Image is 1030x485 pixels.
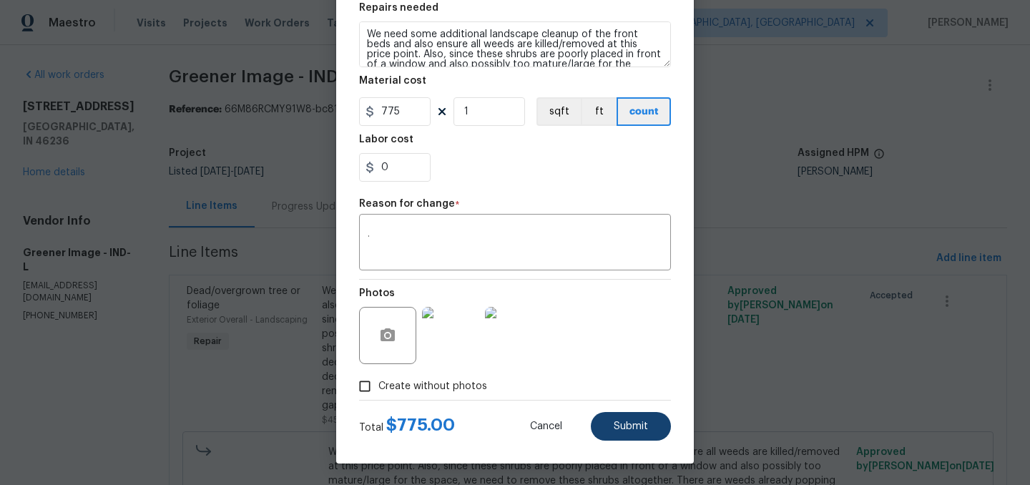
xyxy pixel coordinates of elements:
span: Cancel [530,421,562,432]
div: Total [359,418,455,435]
button: Cancel [507,412,585,441]
textarea: We need some additional landscape cleanup of the front beds and also ensure all weeds are killed/... [359,21,671,67]
h5: Labor cost [359,134,413,144]
textarea: . [368,229,662,259]
h5: Repairs needed [359,3,438,13]
button: ft [581,97,617,126]
button: count [617,97,671,126]
button: sqft [536,97,581,126]
h5: Reason for change [359,199,455,209]
span: Create without photos [378,379,487,394]
span: $ 775.00 [386,416,455,433]
h5: Material cost [359,76,426,86]
h5: Photos [359,288,395,298]
span: Submit [614,421,648,432]
button: Submit [591,412,671,441]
